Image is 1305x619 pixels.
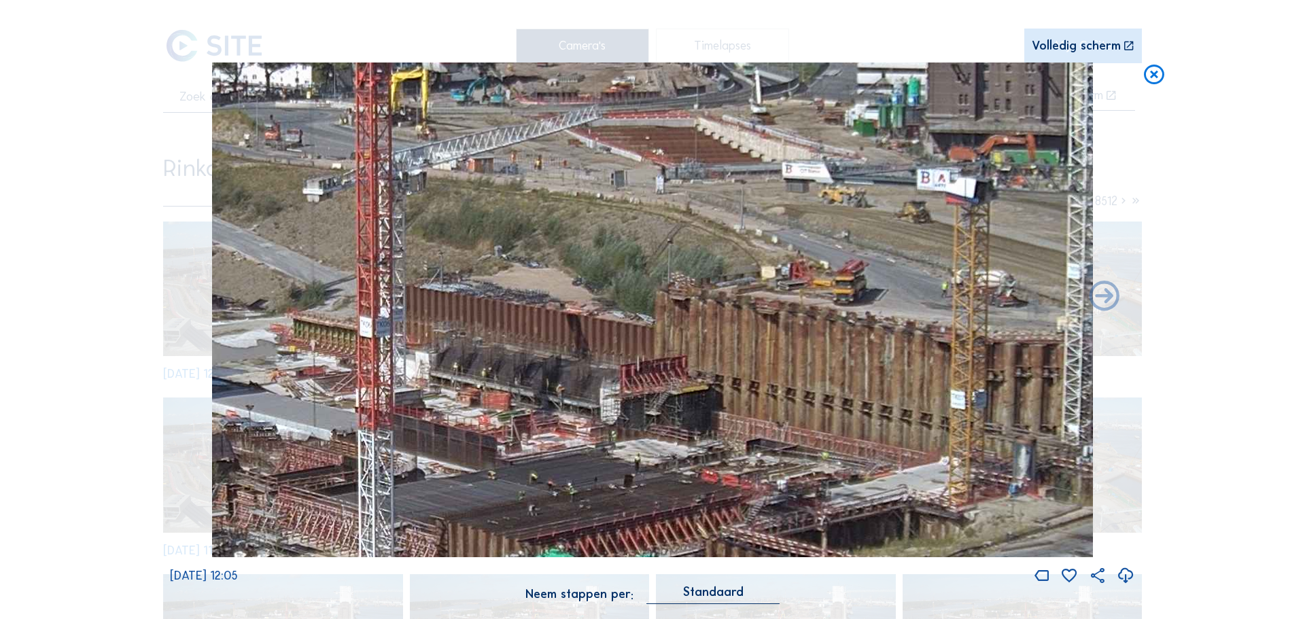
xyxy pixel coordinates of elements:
span: [DATE] 12:05 [170,568,238,583]
img: Image [212,63,1093,558]
i: Back [1086,279,1122,315]
div: Standaard [683,586,744,598]
div: Neem stappen per: [525,588,633,601]
div: Standaard [646,586,780,604]
div: Volledig scherm [1032,40,1121,53]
